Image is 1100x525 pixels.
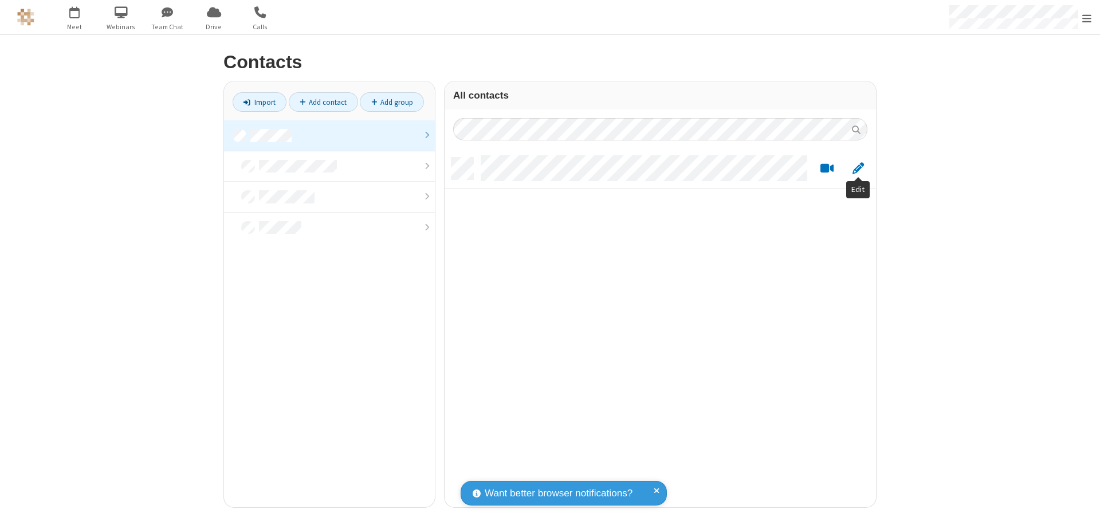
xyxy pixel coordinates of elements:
[360,92,424,112] a: Add group
[233,92,286,112] a: Import
[485,486,632,501] span: Want better browser notifications?
[192,22,235,32] span: Drive
[453,90,867,101] h3: All contacts
[146,22,189,32] span: Team Chat
[17,9,34,26] img: QA Selenium DO NOT DELETE OR CHANGE
[816,162,838,176] button: Start a video meeting
[223,52,877,72] h2: Contacts
[289,92,358,112] a: Add contact
[445,149,876,507] div: grid
[239,22,282,32] span: Calls
[53,22,96,32] span: Meet
[847,162,869,176] button: Edit
[100,22,143,32] span: Webinars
